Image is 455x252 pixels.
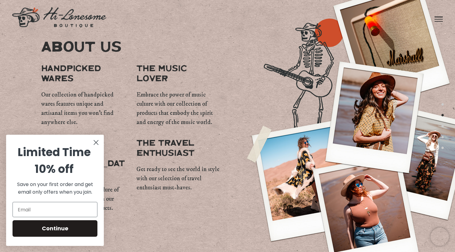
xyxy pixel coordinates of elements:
[441,133,444,141] button: 4
[13,202,97,217] input: Email
[441,111,444,119] button: 2
[441,100,444,108] button: 1
[41,39,221,57] span: About Us
[12,7,106,27] img: logo
[35,161,74,177] span: 10% off
[136,138,221,159] span: The TRAVEL ENTHUSIAST
[17,181,93,195] span: Save on your first order and get email only offers when you join.
[41,90,126,127] span: Our collection of handpicked wares features unique and artisanal items you won't find anywhere else.
[441,144,444,152] button: 5
[136,90,221,127] div: Embrace the power of music culture with our collection of products that embody the spirit and ene...
[91,137,101,148] button: Close dialog
[431,228,449,246] iframe: Chatra live chat
[136,165,221,192] div: Get ready to see the world in style with our selection of travel enthusiast must-haves.
[441,122,444,130] button: 3
[18,144,91,160] span: Limited Time
[136,64,221,84] span: The Music Lover
[13,220,97,237] button: Continue
[41,64,126,84] span: Handpicked wares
